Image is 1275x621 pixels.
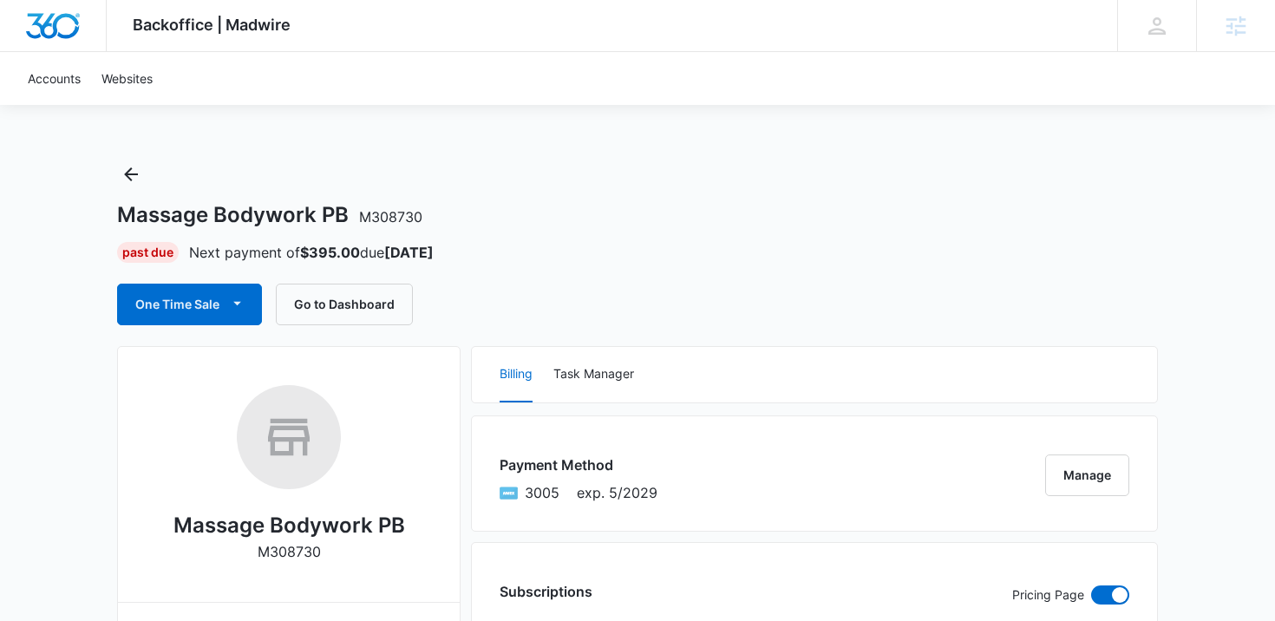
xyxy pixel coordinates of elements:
button: Task Manager [553,347,634,402]
p: Pricing Page [1012,585,1084,605]
span: American Express ending with [525,482,559,503]
button: Back [117,160,145,188]
h2: Massage Bodywork PB [173,510,405,541]
button: Go to Dashboard [276,284,413,325]
button: One Time Sale [117,284,262,325]
p: M308730 [258,541,321,562]
span: exp. 5/2029 [577,482,657,503]
span: Backoffice | Madwire [133,16,291,34]
a: Accounts [17,52,91,105]
p: Next payment of due [189,242,434,263]
a: Websites [91,52,163,105]
h3: Payment Method [500,454,657,475]
button: Manage [1045,454,1129,496]
h3: Subscriptions [500,581,592,602]
button: Billing [500,347,533,402]
div: Past Due [117,242,179,263]
h1: Massage Bodywork PB [117,202,422,228]
strong: $395.00 [300,244,360,261]
strong: [DATE] [384,244,434,261]
span: M308730 [359,208,422,226]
